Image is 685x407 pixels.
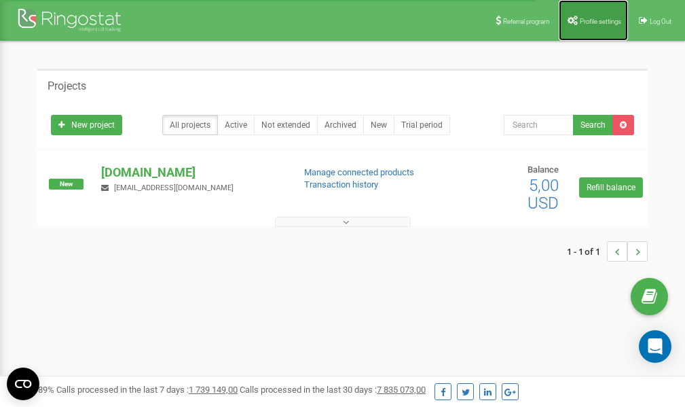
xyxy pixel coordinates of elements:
[363,115,394,135] a: New
[567,228,648,275] nav: ...
[527,176,559,213] span: 5,00 USD
[503,18,550,25] span: Referral program
[7,368,39,400] button: Open CMP widget
[579,177,643,198] a: Refill balance
[56,385,238,395] span: Calls processed in the last 7 days :
[639,330,671,363] div: Open Intercom Messenger
[304,179,378,190] a: Transaction history
[573,115,613,135] button: Search
[217,115,255,135] a: Active
[101,164,282,181] p: [DOMAIN_NAME]
[304,167,414,177] a: Manage connected products
[567,241,607,262] span: 1 - 1 of 1
[240,385,426,395] span: Calls processed in the last 30 days :
[254,115,318,135] a: Not extended
[504,115,574,135] input: Search
[189,385,238,395] u: 1 739 149,00
[394,115,450,135] a: Trial period
[377,385,426,395] u: 7 835 073,00
[650,18,671,25] span: Log Out
[580,18,621,25] span: Profile settings
[48,80,86,92] h5: Projects
[49,179,84,190] span: New
[162,115,218,135] a: All projects
[51,115,122,135] a: New project
[114,183,234,192] span: [EMAIL_ADDRESS][DOMAIN_NAME]
[317,115,364,135] a: Archived
[527,164,559,175] span: Balance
